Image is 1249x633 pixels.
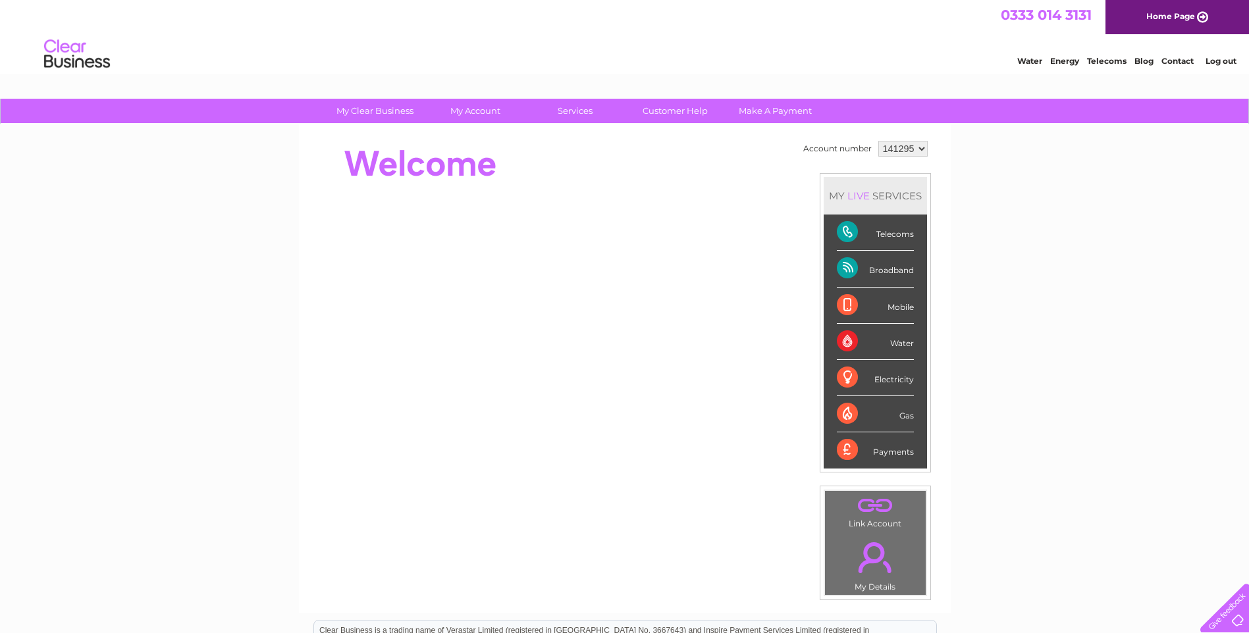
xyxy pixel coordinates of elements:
div: Clear Business is a trading name of Verastar Limited (registered in [GEOGRAPHIC_DATA] No. 3667643... [314,7,936,64]
a: . [828,494,922,517]
a: My Account [421,99,529,123]
a: Contact [1161,56,1194,66]
img: logo.png [43,34,111,74]
a: Log out [1206,56,1236,66]
td: My Details [824,531,926,595]
a: Water [1017,56,1042,66]
div: MY SERVICES [824,177,927,215]
div: Payments [837,432,914,468]
td: Link Account [824,490,926,532]
a: 0333 014 3131 [1001,7,1092,23]
div: Water [837,324,914,360]
a: Customer Help [621,99,730,123]
a: Telecoms [1087,56,1127,66]
a: Make A Payment [721,99,830,123]
a: My Clear Business [321,99,429,123]
div: Telecoms [837,215,914,251]
a: . [828,534,922,580]
a: Energy [1050,56,1079,66]
div: LIVE [845,190,872,202]
div: Gas [837,396,914,432]
a: Services [521,99,629,123]
div: Mobile [837,288,914,324]
a: Blog [1134,56,1154,66]
div: Broadband [837,251,914,287]
div: Electricity [837,360,914,396]
td: Account number [800,138,875,160]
